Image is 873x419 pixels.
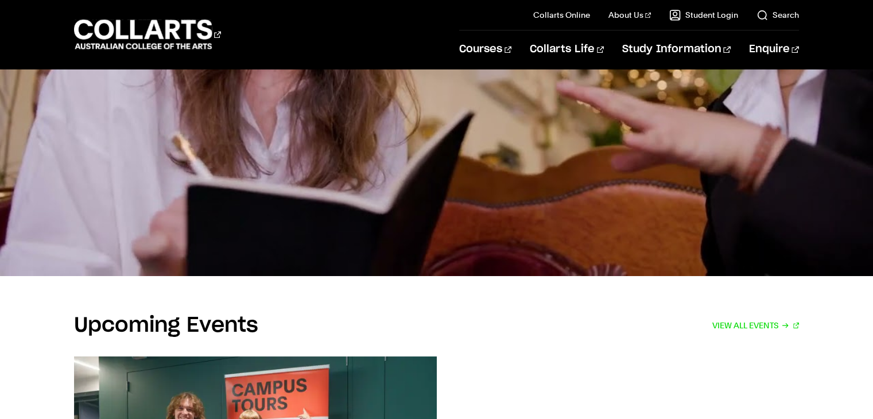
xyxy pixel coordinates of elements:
[608,9,651,21] a: About Us
[622,30,730,68] a: Study Information
[459,30,511,68] a: Courses
[74,18,221,51] div: Go to homepage
[712,317,799,333] a: VIEW ALL EVENTS
[74,313,258,338] h2: Upcoming Events
[749,30,799,68] a: Enquire
[756,9,799,21] a: Search
[530,30,604,68] a: Collarts Life
[669,9,738,21] a: Student Login
[533,9,590,21] a: Collarts Online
